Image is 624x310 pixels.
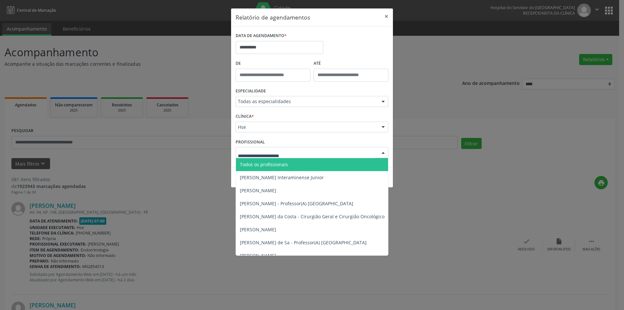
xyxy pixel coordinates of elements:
span: [PERSON_NAME] de Sa - Professor(A) [GEOGRAPHIC_DATA] [240,239,367,246]
span: [PERSON_NAME] - Professor(A) [GEOGRAPHIC_DATA] [240,200,353,207]
span: Todos os profissionais [240,161,288,168]
span: [PERSON_NAME] [240,187,276,194]
label: De [236,59,310,69]
label: ATÉ [314,59,388,69]
label: ESPECIALIDADE [236,86,266,96]
label: PROFISSIONAL [236,137,265,147]
label: CLÍNICA [236,112,254,122]
span: [PERSON_NAME] Interaminense Junior [240,174,324,181]
span: [PERSON_NAME] [240,226,276,233]
h5: Relatório de agendamentos [236,13,310,21]
button: Close [380,8,393,24]
span: [PERSON_NAME] [240,252,276,259]
span: Todas as especialidades [238,98,375,105]
label: DATA DE AGENDAMENTO [236,31,287,41]
span: [PERSON_NAME] da Costa - Cirurgião Geral e Cirurgião Oncológico [240,213,384,220]
span: Hse [238,124,375,130]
